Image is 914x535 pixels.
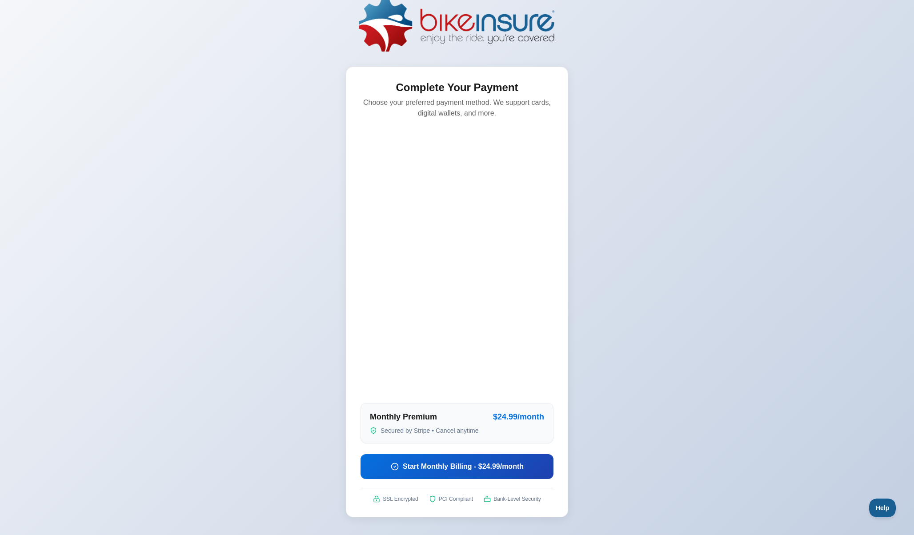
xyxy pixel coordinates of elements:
div: SSL Encrypted [373,495,418,503]
button: Start Monthly Billing - $24.99/month [361,454,553,479]
h3: Complete Your Payment [361,81,553,94]
iframe: Secure payment input frame [359,131,555,394]
div: Secured by Stripe • Cancel anytime [370,427,544,434]
div: Bank-Level Security [484,495,541,503]
span: Monthly Premium [370,412,437,422]
p: Choose your preferred payment method. We support cards, digital wallets, and more. [361,97,553,119]
div: PCI Compliant [429,495,473,503]
iframe: Toggle Customer Support [869,499,896,517]
span: $24.99/month [493,412,544,422]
